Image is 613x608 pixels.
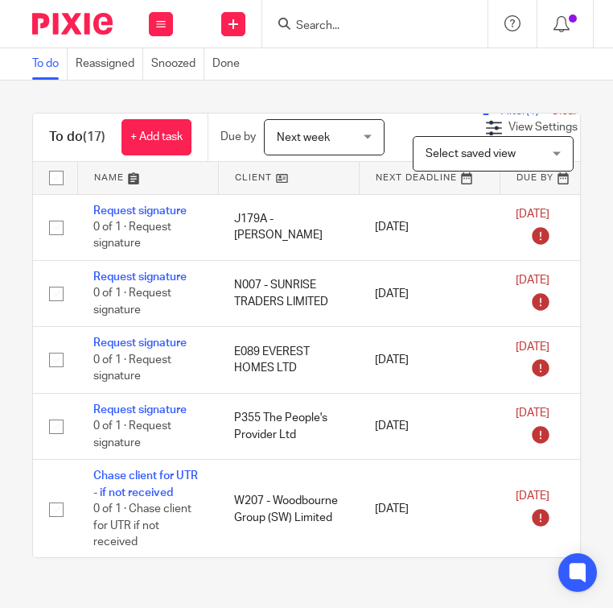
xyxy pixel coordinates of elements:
[93,503,191,548] span: 0 of 1 · Chase client for UTR if not received
[49,129,105,146] h1: To do
[93,271,187,283] a: Request signature
[359,260,500,326] td: [DATE]
[76,48,143,80] a: Reassigned
[516,209,549,220] span: [DATE]
[151,48,204,80] a: Snoozed
[93,470,198,498] a: Chase client for UTR - if not received
[359,393,500,459] td: [DATE]
[93,221,171,250] span: 0 of 1 · Request signature
[218,260,359,326] td: N007 - SUNRISE TRADERS LIMITED
[93,404,187,416] a: Request signature
[218,194,359,260] td: J179A - [PERSON_NAME]
[212,48,248,80] a: Done
[359,460,500,559] td: [DATE]
[359,327,500,393] td: [DATE]
[294,19,439,34] input: Search
[218,393,359,459] td: P355 The People's Provider Ltd
[121,119,191,155] a: + Add task
[32,13,113,35] img: Pixie
[359,194,500,260] td: [DATE]
[218,327,359,393] td: E089 EVEREST HOMES LTD
[32,48,68,80] a: To do
[551,105,578,117] a: Clear
[426,148,516,159] span: Select saved view
[93,288,171,316] span: 0 of 1 · Request signature
[526,105,539,117] span: (1)
[218,460,359,559] td: W207 - Woodbourne Group (SW) Limited
[83,130,105,143] span: (17)
[516,408,549,420] span: [DATE]
[516,341,549,353] span: [DATE]
[516,490,549,502] span: [DATE]
[516,275,549,287] span: [DATE]
[93,420,171,449] span: 0 of 1 · Request signature
[93,354,171,383] span: 0 of 1 · Request signature
[93,205,187,217] a: Request signature
[277,132,330,143] span: Next week
[220,129,256,145] p: Due by
[93,337,187,349] a: Request signature
[500,105,551,117] span: Filter
[508,122,578,133] span: View Settings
